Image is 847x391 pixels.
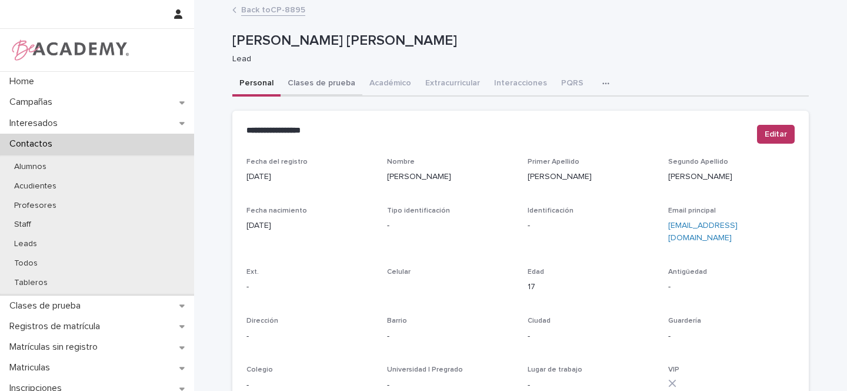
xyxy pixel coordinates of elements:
span: Universidad | Pregrado [387,366,463,373]
button: Interacciones [487,72,554,97]
span: Ext. [246,269,259,276]
span: Tipo identificación [387,207,450,214]
p: Matriculas [5,362,59,373]
p: Leads [5,239,46,249]
button: Extracurricular [418,72,487,97]
a: [EMAIL_ADDRESS][DOMAIN_NAME] [668,221,738,242]
p: Acudientes [5,181,66,191]
p: Profesores [5,201,66,211]
p: - [387,330,513,343]
span: Edad [528,269,544,276]
span: Celular [387,269,411,276]
p: - [528,330,654,343]
span: Identificación [528,207,573,214]
span: Fecha nacimiento [246,207,307,214]
span: Editar [765,128,787,140]
span: Ciudad [528,317,551,324]
p: 17 [528,281,654,293]
p: Campañas [5,97,62,108]
span: Fecha del registro [246,158,308,165]
p: - [246,330,373,343]
span: Primer Apellido [528,158,579,165]
p: [PERSON_NAME] [387,171,513,183]
a: Back toCP-8895 [241,2,305,16]
p: - [246,281,373,293]
span: Segundo Apellido [668,158,728,165]
span: VIP [668,366,679,373]
p: Matrículas sin registro [5,342,107,353]
p: Alumnos [5,162,56,172]
span: Barrio [387,317,407,324]
p: Home [5,76,44,87]
p: Staff [5,220,41,230]
button: Clases de prueba [281,72,362,97]
button: PQRS [554,72,591,97]
span: Nombre [387,158,415,165]
img: WPrjXfSUmiLcdUfaYY4Q [9,38,130,62]
span: Guardería [668,317,701,324]
button: Personal [232,72,281,97]
p: [PERSON_NAME] [PERSON_NAME] [232,32,804,49]
p: Interesados [5,118,67,129]
p: Clases de prueba [5,300,90,312]
p: Lead [232,54,799,64]
p: - [668,281,795,293]
p: Registros de matrícula [5,321,109,332]
button: Editar [757,125,795,144]
span: Colegio [246,366,273,373]
p: [PERSON_NAME] [528,171,654,183]
span: Email principal [668,207,716,214]
p: Tableros [5,278,57,288]
p: Todos [5,259,47,269]
p: [PERSON_NAME] [668,171,795,183]
p: - [528,220,654,232]
span: Lugar de trabajo [528,366,582,373]
p: [DATE] [246,220,373,232]
button: Académico [362,72,418,97]
p: [DATE] [246,171,373,183]
p: - [387,220,513,232]
span: Dirección [246,317,278,324]
span: Antigüedad [668,269,707,276]
p: - [668,330,795,343]
p: Contactos [5,138,62,150]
